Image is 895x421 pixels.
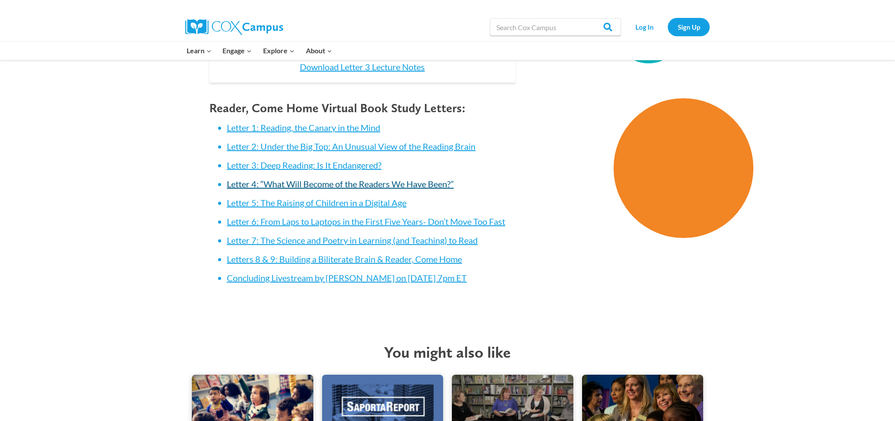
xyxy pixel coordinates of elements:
[227,160,382,170] a: Letter 3: Deep Reading: Is It Endangered?
[625,18,663,36] a: Log In
[181,41,337,60] nav: Primary Navigation
[227,254,462,264] a: Letters 8 & 9: Building a Biliterate Brain & Reader, Come Home
[257,41,300,60] button: Child menu of Explore
[300,41,338,60] button: Child menu of About
[227,235,478,245] a: Letter 7: The Science and Poetry in Learning (and Teaching) to Read
[668,18,710,36] a: Sign Up
[625,18,710,36] nav: Secondary Navigation
[181,41,217,60] button: Child menu of Learn
[179,343,716,362] h2: You might also like
[227,179,454,189] a: Letter 4: “What Will Become of the Readers We Have Been?”
[490,18,621,36] input: Search Cox Campus
[185,19,283,35] img: Cox Campus
[227,122,380,133] a: Letter 1: Reading, the Canary in the Mind
[300,62,425,72] a: Download Letter 3 Lecture Notes
[209,101,515,116] h4: Reader, Come Home Virtual Book Study Letters:
[217,41,258,60] button: Child menu of Engage
[227,273,467,283] a: Concluding Livestream by [PERSON_NAME] on [DATE] 7pm ET
[227,141,475,152] a: Letter 2: Under the Big Top: An Unusual View of the Reading Brain
[227,216,505,227] a: Letter 6: From Laps to Laptops in the First Five Years- Don’t Move Too Fast
[227,197,406,208] a: Letter 5: The Raising of Children in a Digital Age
